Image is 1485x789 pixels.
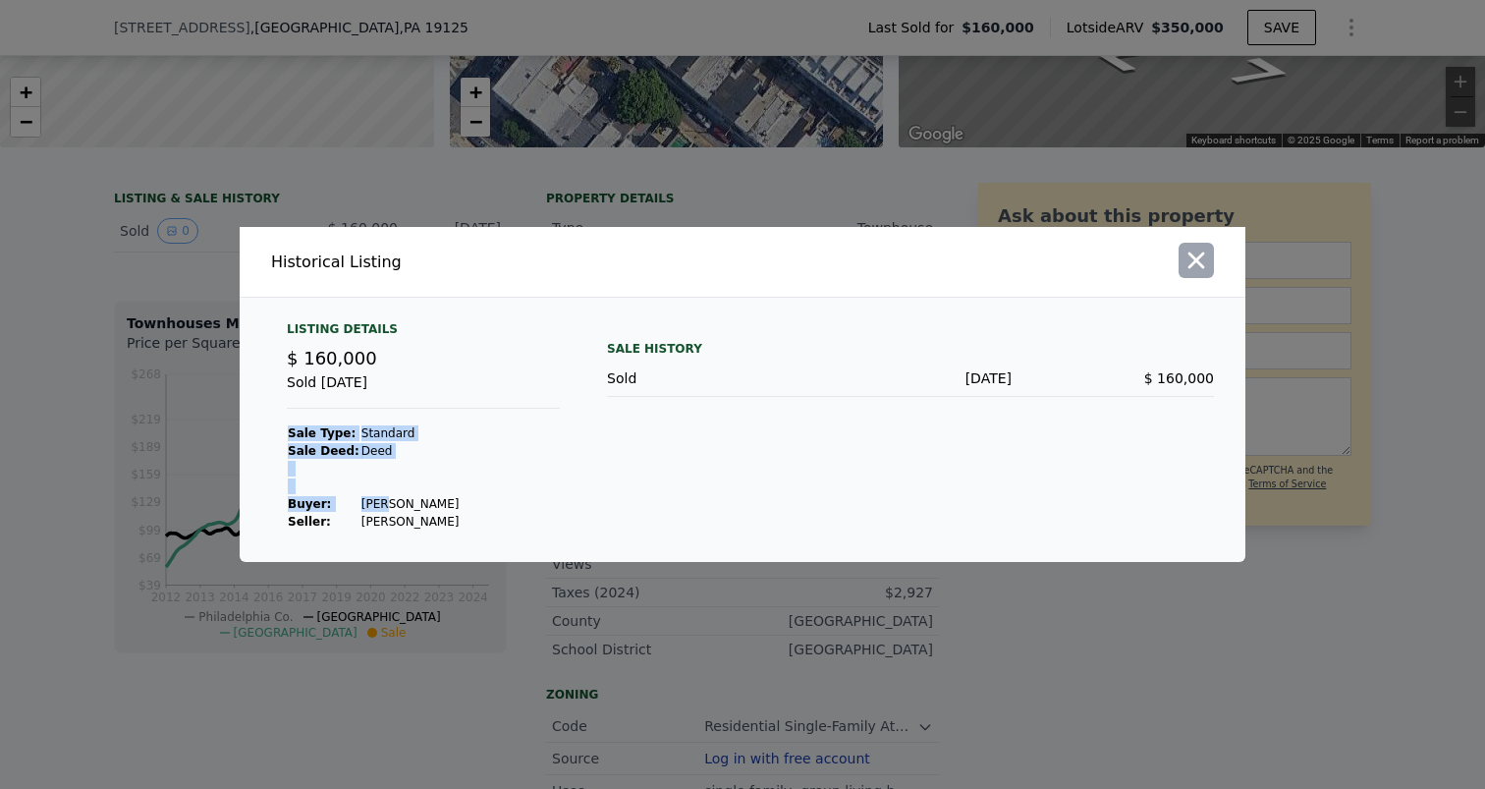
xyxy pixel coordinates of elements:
[287,372,560,409] div: Sold [DATE]
[1144,370,1214,386] span: $ 160,000
[360,424,461,442] td: Standard
[288,515,331,529] strong: Seller :
[607,368,809,388] div: Sold
[288,426,356,440] strong: Sale Type:
[360,495,461,513] td: [PERSON_NAME]
[809,368,1012,388] div: [DATE]
[288,497,331,511] strong: Buyer :
[607,337,1214,361] div: Sale History
[360,513,461,531] td: [PERSON_NAME]
[271,251,735,274] div: Historical Listing
[287,321,560,345] div: Listing Details
[287,348,377,368] span: $ 160,000
[288,444,359,458] strong: Sale Deed:
[360,442,461,460] td: Deed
